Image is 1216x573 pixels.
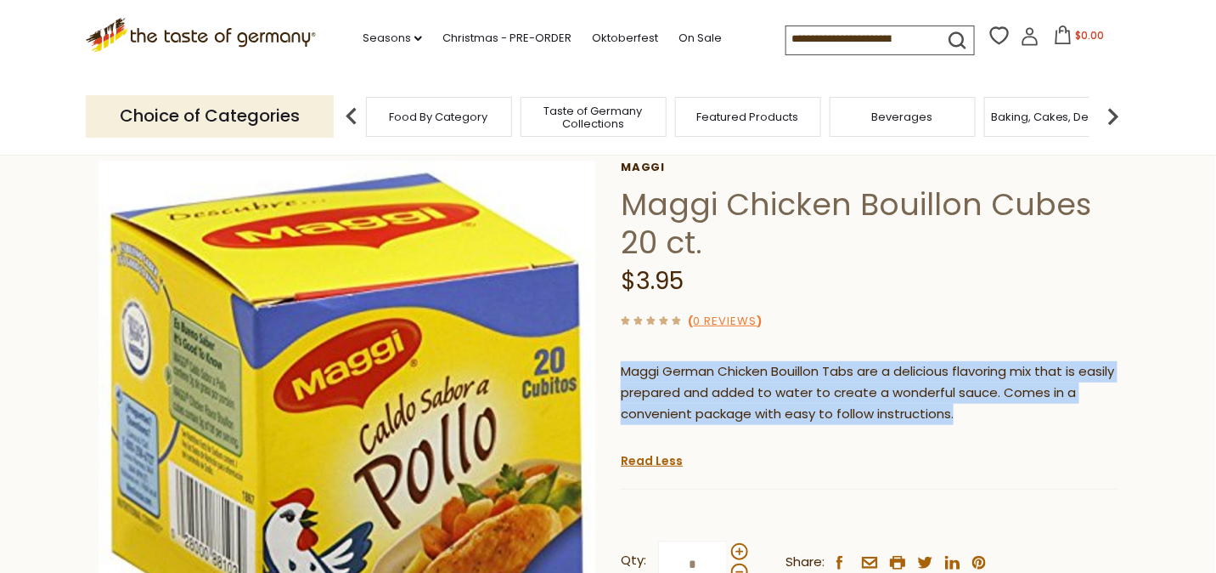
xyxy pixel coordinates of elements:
[694,313,757,331] a: 0 Reviews
[390,111,488,123] a: Food By Category
[1096,99,1130,133] img: next arrow
[442,29,571,48] a: Christmas - PRE-ORDER
[335,99,369,133] img: previous arrow
[678,29,722,48] a: On Sale
[86,95,334,137] p: Choice of Categories
[872,111,933,123] a: Beverages
[689,313,763,329] span: ( )
[621,161,1117,174] a: Maggi
[621,550,646,571] strong: Qty:
[621,452,683,469] a: Read Less
[991,111,1123,123] a: Baking, Cakes, Desserts
[592,29,658,48] a: Oktoberfest
[1043,26,1115,51] button: $0.00
[697,111,799,123] a: Featured Products
[621,361,1117,425] p: Maggi German Chicken Bouillon Tabs are a delicious flavoring mix that is easily prepared and adde...
[621,185,1117,262] h1: Maggi Chicken Bouillon Cubes 20 ct.
[363,29,422,48] a: Seasons
[785,552,825,573] span: Share:
[526,105,661,130] a: Taste of Germany Collections
[1076,28,1105,43] span: $0.00
[621,264,684,298] span: $3.95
